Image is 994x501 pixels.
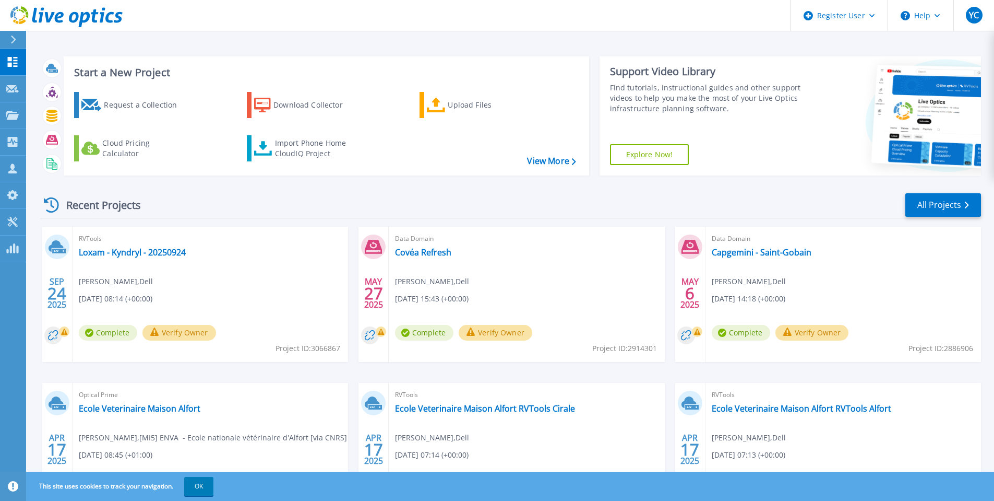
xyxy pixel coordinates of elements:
span: RVTools [712,389,975,401]
div: MAY 2025 [680,274,700,312]
span: [DATE] 07:13 (+00:00) [712,449,785,461]
a: Loxam - Kyndryl - 20250924 [79,247,186,258]
a: Upload Files [420,92,536,118]
span: YC [969,11,979,19]
span: [PERSON_NAME] , Dell [712,276,786,287]
a: Capgemini - Saint-Gobain [712,247,811,258]
span: Data Domain [712,233,975,244]
button: OK [184,477,213,496]
span: [PERSON_NAME] , Dell [395,432,469,444]
span: Project ID: 3066867 [276,343,340,354]
a: Cloud Pricing Calculator [74,135,190,161]
span: [PERSON_NAME] , Dell [79,276,153,287]
div: Find tutorials, instructional guides and other support videos to help you make the most of your L... [610,83,805,114]
div: APR 2025 [47,430,67,469]
a: Covéa Refresh [395,247,451,258]
span: [DATE] 08:14 (+00:00) [79,293,152,305]
div: Download Collector [273,95,357,115]
span: Complete [79,325,137,341]
span: Data Domain [395,233,658,244]
div: Request a Collection [104,95,187,115]
span: [DATE] 07:14 (+00:00) [395,449,469,461]
span: [PERSON_NAME] , Dell [395,276,469,287]
span: Complete [395,325,453,341]
span: 17 [364,445,383,454]
span: 24 [47,289,66,298]
span: Project ID: 2914301 [592,343,657,354]
a: All Projects [905,193,981,217]
button: Verify Owner [142,325,216,341]
span: 27 [364,289,383,298]
span: 17 [47,445,66,454]
span: [PERSON_NAME] , Dell [712,432,786,444]
a: Download Collector [247,92,363,118]
a: View More [527,156,576,166]
span: Complete [712,325,770,341]
span: RVTools [79,233,342,244]
span: 6 [685,289,694,298]
div: SEP 2025 [47,274,67,312]
div: Support Video Library [610,65,805,78]
button: Verify Owner [775,325,849,341]
div: Upload Files [448,95,531,115]
span: This site uses cookies to track your navigation. [29,477,213,496]
div: Recent Projects [40,192,155,218]
a: Explore Now! [610,144,689,165]
span: Optical Prime [79,389,342,401]
button: Verify Owner [459,325,532,341]
h3: Start a New Project [74,67,576,78]
div: APR 2025 [364,430,384,469]
div: Import Phone Home CloudIQ Project [275,138,356,159]
a: Ecole Veterinaire Maison Alfort RVTools Alfort [712,403,891,414]
span: 17 [680,445,699,454]
div: Cloud Pricing Calculator [102,138,186,159]
div: MAY 2025 [364,274,384,312]
span: Project ID: 2886906 [908,343,973,354]
span: [DATE] 15:43 (+00:00) [395,293,469,305]
a: Ecole Veterinaire Maison Alfort RVTools Cirale [395,403,575,414]
div: APR 2025 [680,430,700,469]
span: [DATE] 08:45 (+01:00) [79,449,152,461]
span: [PERSON_NAME] , [MI5] ENVA - Ecole nationale vétérinaire d'Alfort [via CNRS] [79,432,347,444]
a: Request a Collection [74,92,190,118]
span: RVTools [395,389,658,401]
span: [DATE] 14:18 (+00:00) [712,293,785,305]
a: Ecole Veterinaire Maison Alfort [79,403,200,414]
